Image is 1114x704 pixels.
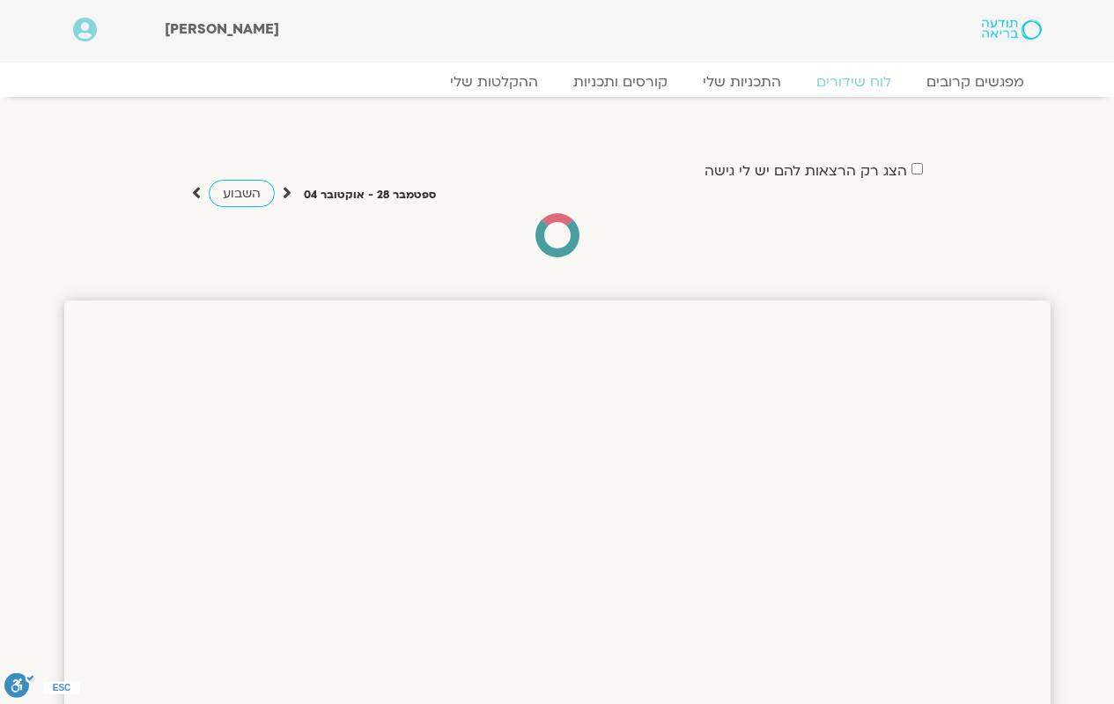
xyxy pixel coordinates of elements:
[799,73,909,91] a: לוח שידורים
[685,73,799,91] a: התכניות שלי
[556,73,685,91] a: קורסים ותכניות
[432,73,556,91] a: ההקלטות שלי
[909,73,1042,91] a: מפגשים קרובים
[165,19,279,39] span: [PERSON_NAME]
[209,180,275,207] a: השבוע
[73,73,1042,91] nav: Menu
[223,185,261,202] span: השבוע
[705,163,907,179] label: הצג רק הרצאות להם יש לי גישה
[304,186,436,204] p: ספטמבר 28 - אוקטובר 04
